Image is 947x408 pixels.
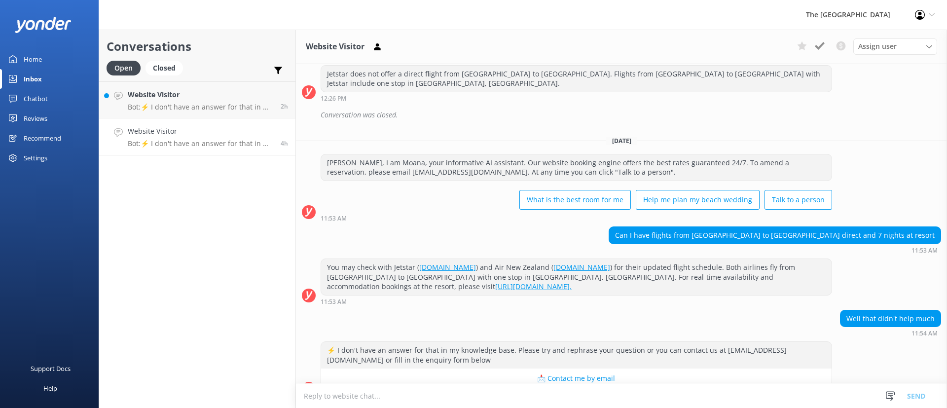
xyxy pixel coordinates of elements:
div: Oct 11 2025 11:54am (UTC -10:00) Pacific/Honolulu [840,330,941,336]
div: Inbox [24,69,42,89]
strong: 11:54 AM [911,331,938,336]
div: Help [43,378,57,398]
img: yonder-white-logo.png [15,17,72,33]
div: Conversation was closed. [321,107,941,123]
div: ⚡ I don't have an answer for that in my knowledge base. Please try and rephrase your question or ... [321,342,832,368]
a: Website VisitorBot:⚡ I don't have an answer for that in my knowledge base. Please try and rephras... [99,81,295,118]
button: Help me plan my beach wedding [636,190,760,210]
strong: 12:26 PM [321,96,346,102]
span: Oct 11 2025 11:54am (UTC -10:00) Pacific/Honolulu [281,139,288,148]
a: [DOMAIN_NAME] [419,262,476,272]
div: Can I have flights from [GEOGRAPHIC_DATA] to [GEOGRAPHIC_DATA] direct and 7 nights at resort [609,227,941,244]
a: [DOMAIN_NAME] [553,262,610,272]
div: Settings [24,148,47,168]
button: What is the best room for me [519,190,631,210]
div: Oct 11 2025 11:53am (UTC -10:00) Pacific/Honolulu [321,298,832,305]
div: 2025-10-11T00:55:03.891 [302,107,941,123]
div: Oct 10 2025 12:26pm (UTC -10:00) Pacific/Honolulu [321,95,832,102]
button: Talk to a person [765,190,832,210]
div: Well that didn't help much [840,310,941,327]
div: Assign User [853,38,937,54]
div: Closed [146,61,183,75]
div: Recommend [24,128,61,148]
div: Oct 11 2025 11:53am (UTC -10:00) Pacific/Honolulu [321,215,832,222]
p: Bot: ⚡ I don't have an answer for that in my knowledge base. Please try and rephrase your questio... [128,139,273,148]
h3: Website Visitor [306,40,364,53]
span: Oct 11 2025 01:49pm (UTC -10:00) Pacific/Honolulu [281,102,288,111]
div: Oct 11 2025 11:53am (UTC -10:00) Pacific/Honolulu [609,247,941,254]
a: Website VisitorBot:⚡ I don't have an answer for that in my knowledge base. Please try and rephras... [99,118,295,155]
span: [DATE] [606,137,637,145]
div: Open [107,61,141,75]
a: Closed [146,62,188,73]
h4: Website Visitor [128,89,273,100]
a: [URL][DOMAIN_NAME]. [495,282,572,291]
strong: 11:53 AM [321,299,347,305]
div: Chatbot [24,89,48,109]
div: You may check with Jetstar ( ) and Air New Zealand ( ) for their updated flight schedule. Both ai... [321,259,832,295]
a: Open [107,62,146,73]
h2: Conversations [107,37,288,56]
button: 📩 Contact me by email [321,369,832,388]
div: Jetstar does not offer a direct flight from [GEOGRAPHIC_DATA] to [GEOGRAPHIC_DATA]. Flights from ... [321,66,832,92]
strong: 11:53 AM [911,248,938,254]
span: Assign user [858,41,897,52]
div: Home [24,49,42,69]
div: Support Docs [31,359,71,378]
strong: 11:53 AM [321,216,347,222]
p: Bot: ⚡ I don't have an answer for that in my knowledge base. Please try and rephrase your questio... [128,103,273,111]
h4: Website Visitor [128,126,273,137]
div: Reviews [24,109,47,128]
div: [PERSON_NAME], I am Moana, your informative AI assistant. Our website booking engine offers the b... [321,154,832,181]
